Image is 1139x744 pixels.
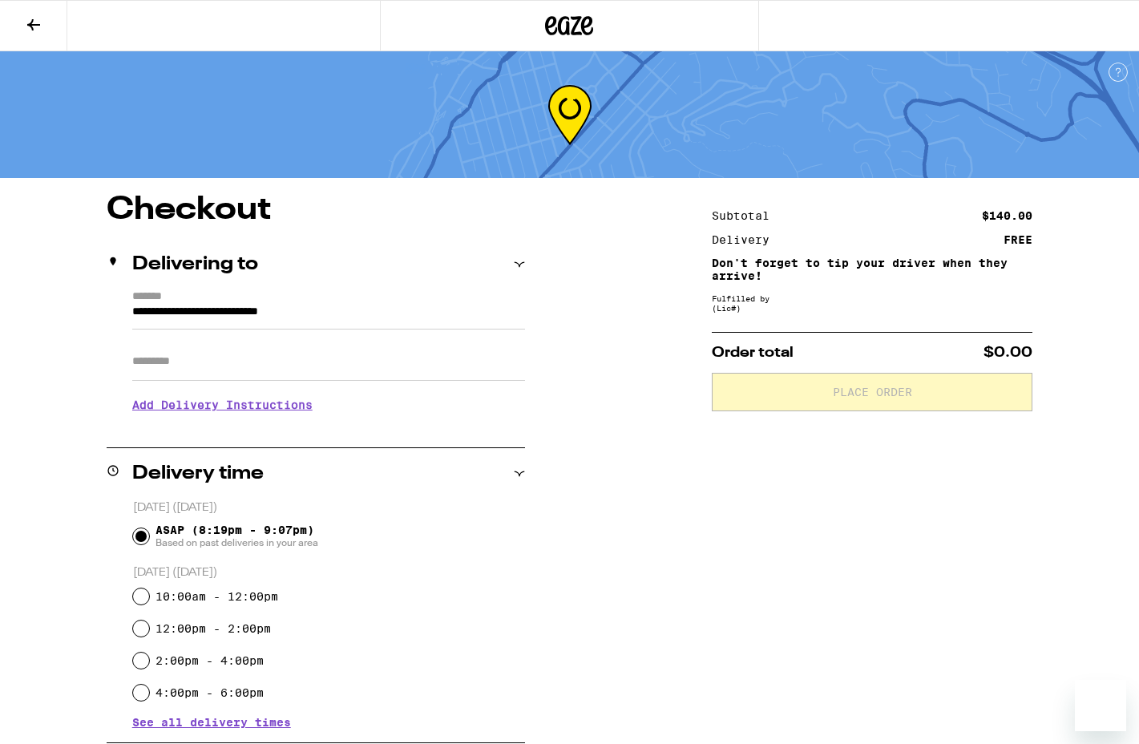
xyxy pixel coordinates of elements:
span: Based on past deliveries in your area [156,536,318,549]
p: [DATE] ([DATE]) [133,565,525,580]
label: 2:00pm - 4:00pm [156,654,264,667]
h3: Add Delivery Instructions [132,386,525,423]
div: Subtotal [712,210,781,221]
p: Don't forget to tip your driver when they arrive! [712,257,1032,282]
h2: Delivering to [132,255,258,274]
label: 4:00pm - 6:00pm [156,686,264,699]
span: ASAP (8:19pm - 9:07pm) [156,524,318,549]
div: $140.00 [982,210,1032,221]
iframe: Button to launch messaging window [1075,680,1126,731]
p: [DATE] ([DATE]) [133,500,525,516]
button: See all delivery times [132,717,291,728]
label: 12:00pm - 2:00pm [156,622,271,635]
span: Order total [712,346,794,360]
p: We'll contact you at [PHONE_NUMBER] when we arrive [132,423,525,436]
span: Place Order [833,386,912,398]
label: 10:00am - 12:00pm [156,590,278,603]
h2: Delivery time [132,464,264,483]
h1: Checkout [107,194,525,226]
div: Fulfilled by (Lic# ) [712,293,1032,313]
span: $0.00 [983,346,1032,360]
div: Delivery [712,234,781,245]
div: FREE [1004,234,1032,245]
button: Place Order [712,373,1032,411]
